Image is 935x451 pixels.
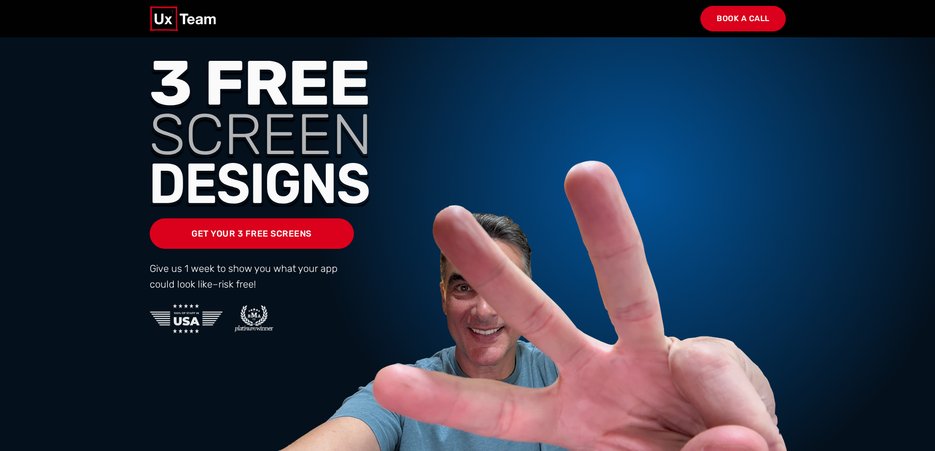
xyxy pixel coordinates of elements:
[150,6,216,31] img: UX Team
[231,304,277,333] img: BMA Award
[150,261,354,292] p: Give us 1 week to show you what your app could look like–risk free!
[700,6,786,31] a: Book a Call
[150,304,223,333] img: USA Award
[150,218,354,249] a: Get Your 3 Free Screens
[150,61,370,207] img: 3 Free Screen Designs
